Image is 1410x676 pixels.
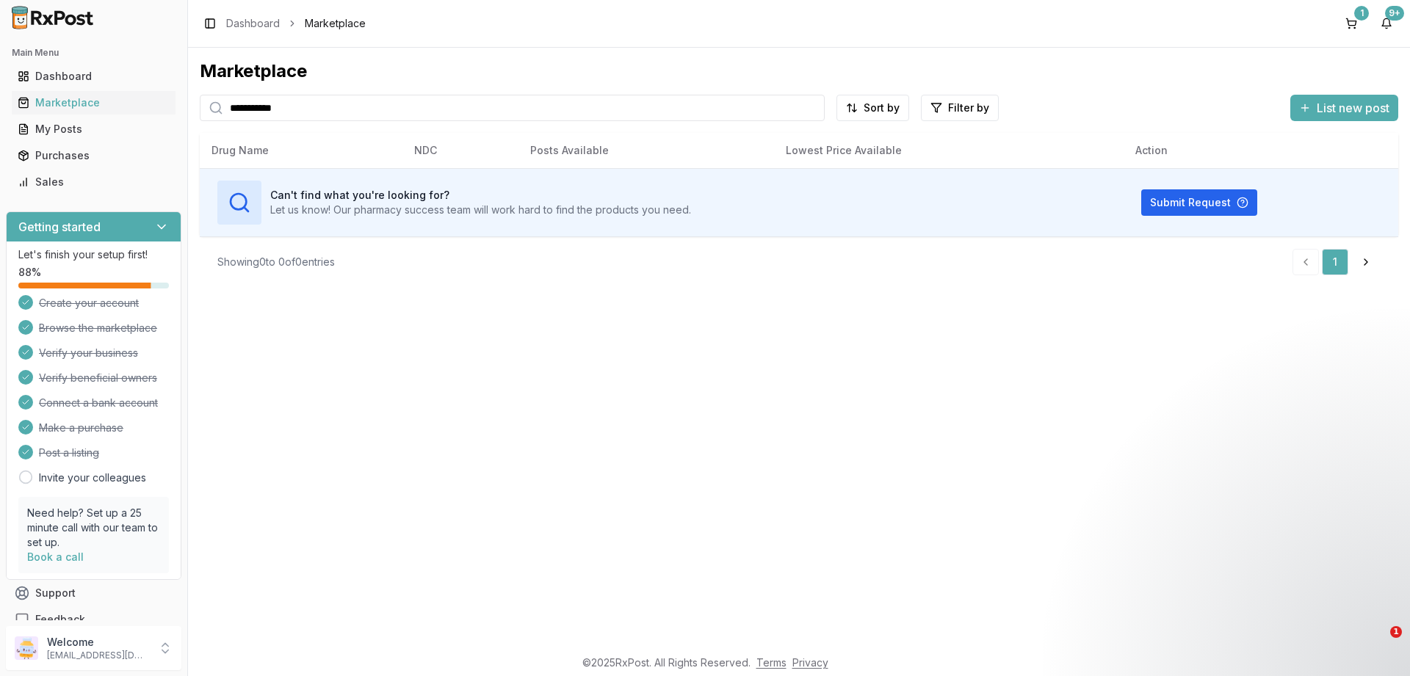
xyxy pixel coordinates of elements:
[6,6,100,29] img: RxPost Logo
[1360,626,1395,661] iframe: Intercom live chat
[1354,6,1369,21] div: 1
[6,117,181,141] button: My Posts
[12,169,176,195] a: Sales
[6,580,181,606] button: Support
[18,265,41,280] span: 88 %
[27,550,84,563] a: Book a call
[792,656,828,669] a: Privacy
[6,65,181,88] button: Dashboard
[18,218,101,236] h3: Getting started
[948,101,989,115] span: Filter by
[1290,95,1398,121] button: List new post
[270,203,691,217] p: Let us know! Our pharmacy success team will work hard to find the products you need.
[402,133,518,168] th: NDC
[18,95,170,110] div: Marketplace
[39,346,138,360] span: Verify your business
[47,650,149,661] p: [EMAIL_ADDRESS][DOMAIN_NAME]
[305,16,366,31] span: Marketplace
[18,69,170,84] div: Dashboard
[1339,12,1363,35] button: 1
[39,421,123,435] span: Make a purchase
[39,321,157,335] span: Browse the marketplace
[756,656,787,669] a: Terms
[18,247,169,262] p: Let's finish your setup first!
[18,175,170,189] div: Sales
[39,470,146,485] a: Invite your colleagues
[1124,133,1398,168] th: Action
[12,142,176,169] a: Purchases
[1351,249,1381,275] a: Go to next page
[27,506,160,550] p: Need help? Set up a 25 minute call with our team to set up.
[518,133,774,168] th: Posts Available
[6,170,181,194] button: Sales
[1385,6,1404,21] div: 9+
[47,635,149,650] p: Welcome
[1390,626,1402,638] span: 1
[39,296,139,310] span: Create your account
[200,133,402,168] th: Drug Name
[774,133,1124,168] th: Lowest Price Available
[226,16,366,31] nav: breadcrumb
[1290,102,1398,117] a: List new post
[1375,12,1398,35] button: 9+
[12,116,176,142] a: My Posts
[12,63,176,90] a: Dashboard
[12,90,176,116] a: Marketplace
[836,95,909,121] button: Sort by
[39,371,157,385] span: Verify beneficial owners
[18,148,170,163] div: Purchases
[270,188,691,203] h3: Can't find what you're looking for?
[1292,249,1381,275] nav: pagination
[35,612,85,627] span: Feedback
[864,101,900,115] span: Sort by
[6,144,181,167] button: Purchases
[39,446,99,460] span: Post a listing
[226,16,280,31] a: Dashboard
[217,255,335,269] div: Showing 0 to 0 of 0 entries
[15,636,38,660] img: User avatar
[39,396,158,410] span: Connect a bank account
[12,47,176,59] h2: Main Menu
[1317,99,1389,117] span: List new post
[18,122,170,137] div: My Posts
[921,95,999,121] button: Filter by
[200,59,1398,83] div: Marketplace
[6,606,181,633] button: Feedback
[6,91,181,115] button: Marketplace
[1322,249,1348,275] a: 1
[1141,189,1257,216] button: Submit Request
